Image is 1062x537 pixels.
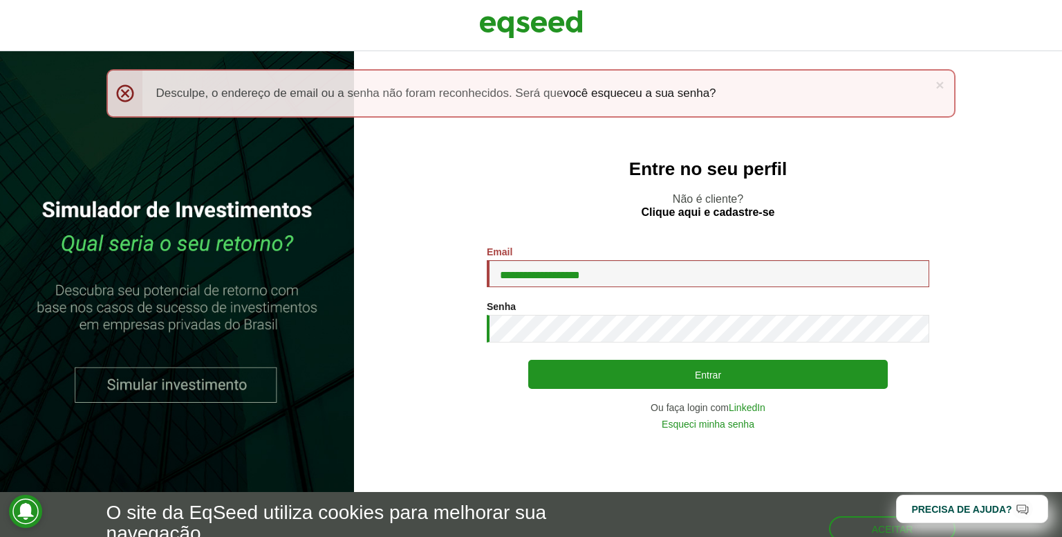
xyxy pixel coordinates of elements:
h2: Entre no seu perfil [382,159,1034,179]
label: Senha [487,302,516,311]
button: Entrar [528,360,888,389]
label: Email [487,247,512,257]
div: Ou faça login com [487,403,929,412]
div: Desculpe, o endereço de email ou a senha não foram reconhecidos. Será que [106,69,956,118]
a: × [935,78,944,92]
a: Esqueci minha senha [662,419,754,429]
a: LinkedIn [729,403,765,412]
p: Não é cliente? [382,192,1034,219]
a: Clique aqui e cadastre-se [642,207,775,218]
img: EqSeed Logo [479,7,583,42]
a: você esqueceu a sua senha? [563,87,716,99]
